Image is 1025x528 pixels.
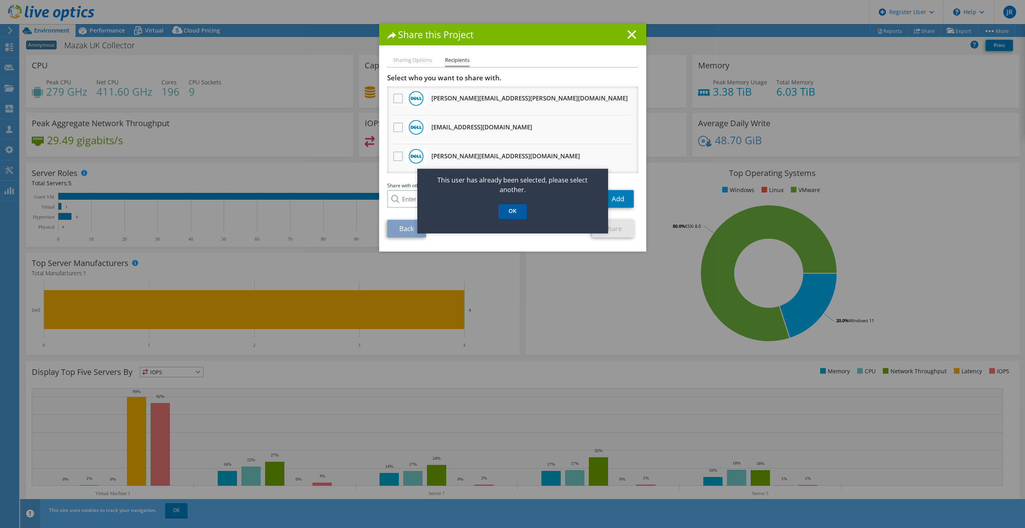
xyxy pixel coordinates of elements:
a: Share [592,220,634,237]
input: Enter email address [387,190,596,208]
h3: Select who you want to share with. [387,74,638,82]
span: Share with other Live Optics users [387,182,463,189]
h3: [EMAIL_ADDRESS][DOMAIN_NAME] [431,121,532,133]
img: Dell [408,91,424,106]
p: This user has already been selected, please select another. [417,175,608,194]
h1: Share this Project [387,30,638,39]
a: OK [498,204,527,219]
img: Dell [408,149,424,164]
a: Add [602,190,634,208]
li: Sharing Options [393,55,432,65]
li: Recipients [445,55,470,67]
a: Back [387,220,426,237]
h3: [PERSON_NAME][EMAIL_ADDRESS][DOMAIN_NAME] [431,149,580,162]
img: Dell [408,120,424,135]
h3: [PERSON_NAME][EMAIL_ADDRESS][PERSON_NAME][DOMAIN_NAME] [431,92,628,104]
